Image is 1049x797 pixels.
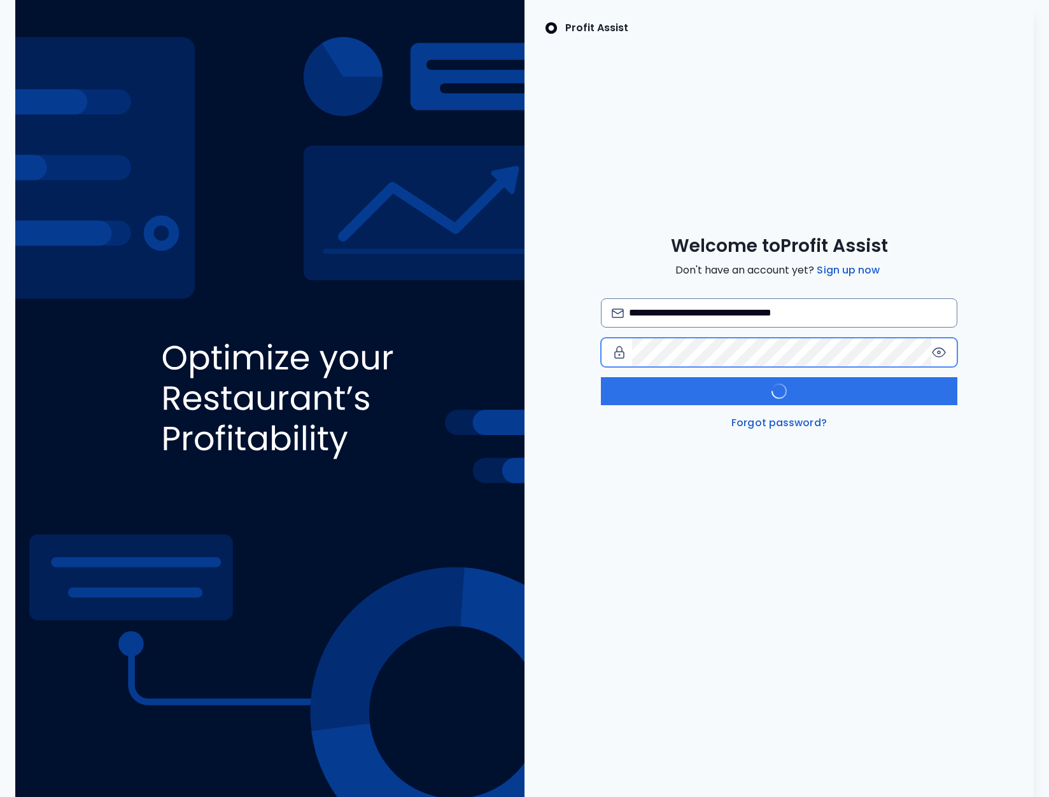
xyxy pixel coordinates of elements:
a: Sign up now [814,263,882,278]
p: Profit Assist [565,20,628,36]
span: Don't have an account yet? [675,263,882,278]
span: Welcome to Profit Assist [671,235,888,258]
img: email [612,308,624,318]
a: Forgot password? [729,415,829,431]
img: SpotOn Logo [545,20,558,36]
